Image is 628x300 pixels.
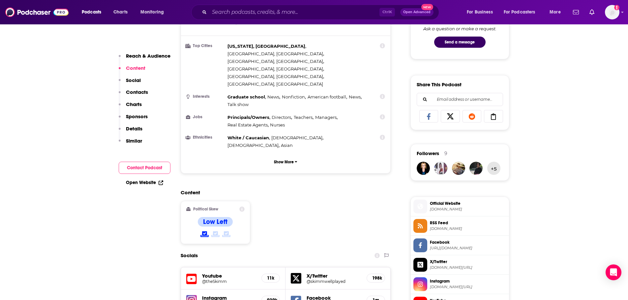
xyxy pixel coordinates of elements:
h5: 11k [267,275,274,281]
span: X/Twitter [430,259,506,265]
span: For Business [467,8,493,17]
span: , [227,121,269,129]
span: Official Website [430,201,506,206]
span: [DEMOGRAPHIC_DATA] [227,143,279,148]
div: Ask a question or make a request. [423,26,496,31]
img: ccol4him [434,162,447,175]
h3: Jobs [186,115,225,119]
button: Content [119,65,145,77]
button: open menu [462,7,501,17]
span: Nonfiction [282,94,305,99]
button: Sponsors [119,113,148,125]
a: Show notifications dropdown [587,7,597,18]
img: User Profile [605,5,619,19]
span: For Podcasters [504,8,535,17]
span: [GEOGRAPHIC_DATA], [GEOGRAPHIC_DATA] [227,81,323,87]
p: Contacts [126,89,148,95]
span: , [282,93,306,101]
span: twitter.com/skimmwellplayed [430,265,506,270]
p: Social [126,77,141,83]
span: Facebook [430,239,506,245]
h3: Top Cities [186,44,225,48]
span: Graduate school [227,94,265,99]
span: , [227,114,270,121]
a: Show notifications dropdown [570,7,582,18]
a: @theSkimm [202,279,256,284]
span: , [349,93,362,101]
span: , [227,73,324,80]
span: feeds.megaphone.fm [430,226,506,231]
button: open menu [77,7,110,17]
img: kcarpente [417,162,430,175]
a: Instagram[DOMAIN_NAME][URL] [413,277,506,291]
span: White / Caucasian [227,135,269,140]
span: Charts [113,8,128,17]
span: Logged in as PTEPR25 [605,5,619,19]
span: Open Advanced [403,11,431,14]
span: Asian [281,143,293,148]
a: RSS Feed[DOMAIN_NAME] [413,219,506,233]
span: , [315,114,338,121]
h3: Ethnicities [186,135,225,140]
span: American football [308,94,346,99]
span: [GEOGRAPHIC_DATA], [GEOGRAPHIC_DATA] [227,51,323,56]
span: [GEOGRAPHIC_DATA], [GEOGRAPHIC_DATA] [227,74,323,79]
a: Open Website [126,180,163,185]
span: [US_STATE], [GEOGRAPHIC_DATA] [227,43,305,49]
span: , [308,93,347,101]
span: Followers [417,150,439,156]
span: Monitoring [140,8,164,17]
span: , [271,134,323,142]
span: [GEOGRAPHIC_DATA], [GEOGRAPHIC_DATA] [227,59,323,64]
span: , [227,134,270,142]
h2: Content [181,189,386,196]
a: Share on Facebook [419,110,438,123]
button: open menu [545,7,569,17]
span: theskimm.com [430,207,506,212]
span: , [227,42,306,50]
button: Contact Podcast [119,162,170,174]
span: , [267,93,280,101]
span: Instagram [430,278,506,284]
span: New [421,4,433,10]
span: Nurses [270,122,285,127]
span: RSS Feed [430,220,506,226]
button: Reach & Audience [119,53,170,65]
p: Details [126,125,142,132]
span: News [349,94,361,99]
a: @skimmwellplayed [307,279,361,284]
span: , [294,114,314,121]
button: open menu [136,7,172,17]
span: Teachers [294,115,313,120]
button: +5 [487,162,500,175]
button: Open AdvancedNew [400,8,434,16]
img: Cappykimmie [469,162,483,175]
input: Email address or username... [422,93,497,106]
div: Search followers [417,93,503,106]
span: More [550,8,561,17]
span: Real Estate Agents [227,122,268,127]
span: Principals/Owners [227,115,269,120]
span: [GEOGRAPHIC_DATA], [GEOGRAPHIC_DATA] [227,66,323,71]
h5: X/Twitter [307,273,361,279]
button: Show profile menu [605,5,619,19]
button: open menu [499,7,545,17]
span: , [227,65,324,73]
button: Show More [186,156,385,168]
button: Social [119,77,141,89]
span: Managers [315,115,337,120]
div: Open Intercom Messenger [606,264,621,280]
span: Podcasts [82,8,101,17]
h5: 198k [372,275,379,281]
a: Charts [109,7,132,17]
button: Charts [119,101,142,113]
span: , [272,114,292,121]
span: Ctrl K [379,8,395,16]
span: , [227,50,324,58]
p: Charts [126,101,142,107]
h2: Political Skew [193,207,218,211]
span: , [227,93,266,101]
